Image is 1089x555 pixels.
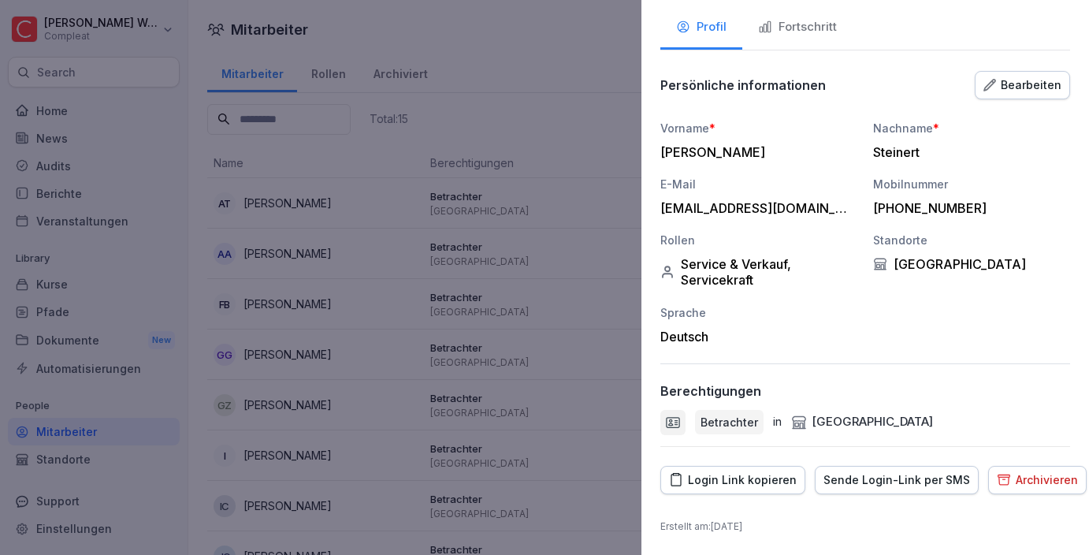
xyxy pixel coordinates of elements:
p: Persönliche informationen [660,77,826,93]
div: Sende Login-Link per SMS [823,471,970,489]
div: [PERSON_NAME] [660,144,849,160]
p: Betrachter [701,414,758,430]
p: Erstellt am : [DATE] [660,520,1070,534]
div: Steinert [873,144,1062,160]
div: [EMAIL_ADDRESS][DOMAIN_NAME] [660,200,849,216]
div: Profil [676,18,727,36]
div: Mobilnummer [873,176,1070,192]
div: Service & Verkauf, Servicekraft [660,256,857,288]
div: Vorname [660,120,857,136]
div: Standorte [873,232,1070,248]
div: E-Mail [660,176,857,192]
button: Sende Login-Link per SMS [815,466,979,494]
button: Profil [660,7,742,50]
div: Deutsch [660,329,857,345]
div: [GEOGRAPHIC_DATA] [791,413,933,431]
div: Login Link kopieren [669,471,797,489]
button: Archivieren [988,466,1087,494]
button: Login Link kopieren [660,466,805,494]
div: Sprache [660,304,857,321]
div: Rollen [660,232,857,248]
p: in [773,413,782,431]
div: Archivieren [997,471,1078,489]
div: [GEOGRAPHIC_DATA] [873,256,1070,272]
p: Berechtigungen [660,383,761,399]
div: Nachname [873,120,1070,136]
div: [PHONE_NUMBER] [873,200,1062,216]
div: Bearbeiten [983,76,1061,94]
button: Bearbeiten [975,71,1070,99]
div: Fortschritt [758,18,837,36]
button: Fortschritt [742,7,853,50]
